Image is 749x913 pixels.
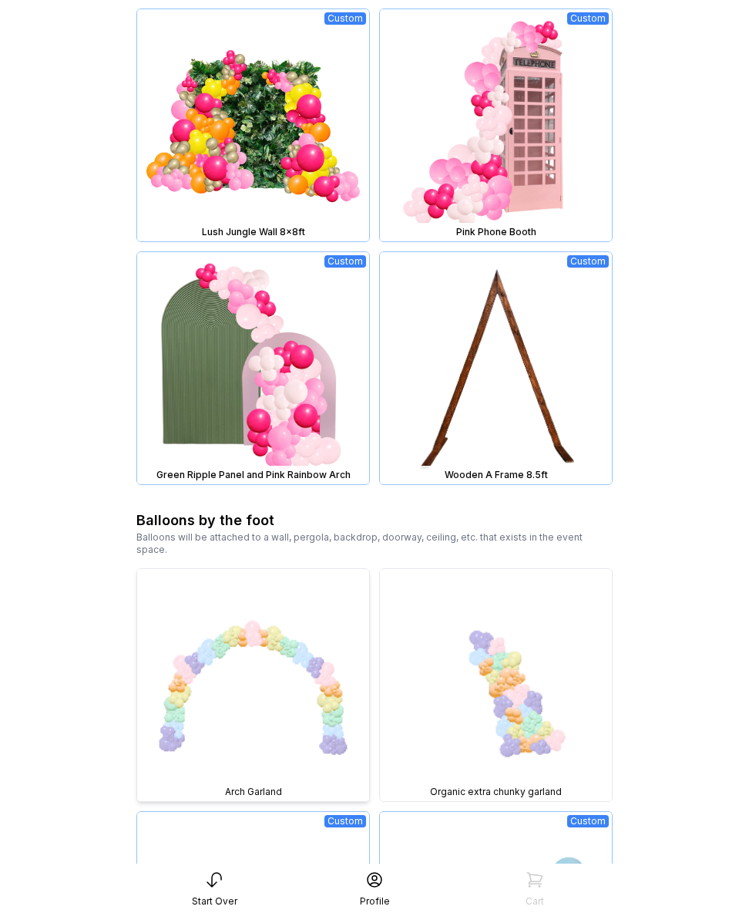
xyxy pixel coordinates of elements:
img: Wooden A Frame 8.5ft [380,252,612,484]
div: Lush Jungle Wall 8x8ft [140,226,366,238]
div: Custom [567,815,609,827]
img: Lush Jungle Wall 8x8ft [137,9,369,241]
div: Profile [360,895,390,908]
div: Custom [324,255,366,268]
div: Custom [324,12,366,25]
div: Cart [526,895,544,908]
div: Balloons by the foot [136,510,274,531]
div: Wooden A Frame 8.5ft [383,469,609,481]
div: Balloons will be attached to a wall, pergola, backdrop, doorway, ceiling, etc. that exists in the... [136,531,613,556]
span: Organic extra chunky garland [430,786,562,798]
span: Arch Garland [225,786,282,798]
img: GBF, 3 Sizes, Organic extra chunky garland [380,569,612,801]
div: Pink Phone Booth [383,226,609,238]
img: Green Ripple Panel and Pink Rainbow Arch [137,252,369,484]
div: Custom [324,815,366,827]
img: GBF, 3 Sizes, Arch Garland [137,569,369,801]
div: Custom [567,255,609,268]
div: Green Ripple Panel and Pink Rainbow Arch [140,469,366,481]
div: Start Over [192,895,237,908]
img: Pink Phone Booth [380,9,612,241]
div: Custom [567,12,609,25]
